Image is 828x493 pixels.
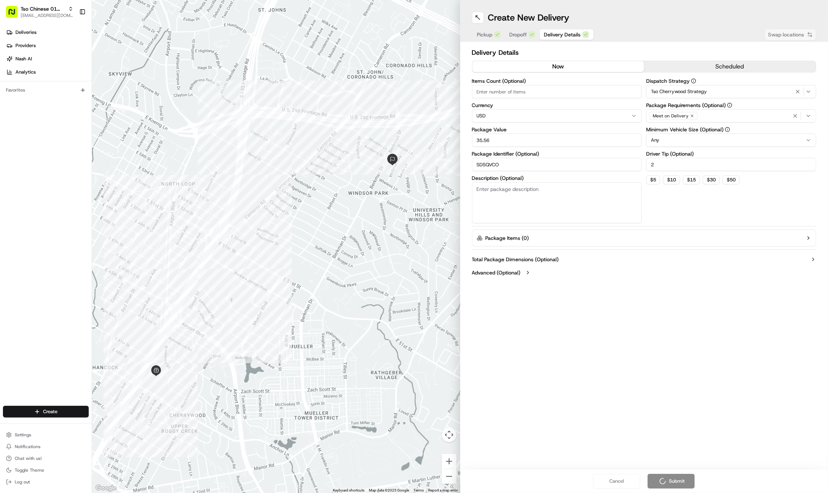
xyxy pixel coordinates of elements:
button: Package Items (0) [472,230,817,246]
button: Total Package Dimensions (Optional) [472,256,817,263]
button: $50 [723,175,740,184]
label: Package Items ( 0 ) [486,234,529,242]
a: Analytics [3,66,92,78]
button: Tso Cherrywood Strategy [646,85,816,98]
div: We're available if you need us! [25,78,93,84]
div: Favorites [3,84,89,96]
img: 1736555255976-a54dd68f-1ca7-489b-9aae-adbdc363a1c4 [7,71,21,84]
button: Map camera controls [442,428,457,442]
label: Dispatch Strategy [646,78,816,84]
div: 📗 [7,108,13,114]
button: Minimum Vehicle Size (Optional) [725,127,730,132]
button: Package Requirements (Optional) [727,103,732,108]
label: Package Value [472,127,642,132]
img: Google [94,483,118,493]
span: Knowledge Base [15,107,56,114]
label: Advanced (Optional) [472,269,521,276]
a: Open this area in Google Maps (opens a new window) [94,483,118,493]
span: Dropoff [510,31,527,38]
button: Zoom out [442,469,457,484]
input: Enter number of items [472,85,642,98]
span: Log out [15,479,30,485]
label: Total Package Dimensions (Optional) [472,256,559,263]
label: Package Requirements (Optional) [646,103,816,108]
span: Settings [15,432,31,438]
button: Dispatch Strategy [691,78,696,84]
button: Tso Chinese 01 Cherrywood [21,5,65,13]
a: Providers [3,40,92,52]
a: Terms (opens in new tab) [414,488,424,492]
button: Create [3,406,89,418]
a: 💻API Documentation [59,104,121,117]
input: Enter package value [472,134,642,147]
span: Deliveries [15,29,36,36]
span: Delivery Details [544,31,581,38]
button: Log out [3,477,89,487]
span: API Documentation [70,107,118,114]
span: Nash AI [15,56,32,62]
button: Keyboard shortcuts [333,488,365,493]
a: Deliveries [3,26,92,38]
span: Analytics [15,69,36,75]
input: Enter package identifier [472,158,642,171]
button: $30 [703,175,720,184]
span: Create [43,408,57,415]
label: Items Count (Optional) [472,78,642,84]
a: Report a map error [429,488,458,492]
div: 💻 [62,108,68,114]
button: $15 [683,175,700,184]
span: Meet on Delivery [653,113,688,119]
input: Enter driver tip amount [646,158,816,171]
h2: Delivery Details [472,47,817,58]
label: Driver Tip (Optional) [646,151,816,156]
button: Settings [3,430,89,440]
button: [EMAIL_ADDRESS][DOMAIN_NAME] [21,13,73,18]
span: Pickup [477,31,493,38]
button: Meet on Delivery [646,109,816,123]
button: scheduled [644,61,816,72]
button: Chat with us! [3,453,89,464]
span: Providers [15,42,36,49]
button: Zoom in [442,454,457,469]
h1: Create New Delivery [488,12,570,24]
a: Nash AI [3,53,92,65]
img: Nash [7,8,22,22]
span: Map data ©2025 Google [369,488,409,492]
button: Start new chat [125,73,134,82]
button: now [472,61,644,72]
label: Currency [472,103,642,108]
label: Package Identifier (Optional) [472,151,642,156]
button: Toggle Theme [3,465,89,475]
a: 📗Knowledge Base [4,104,59,117]
span: Tso Cherrywood Strategy [651,88,707,95]
div: Start new chat [25,71,121,78]
button: $10 [663,175,680,184]
span: Toggle Theme [15,467,44,473]
a: Powered byPylon [52,125,89,131]
button: Tso Chinese 01 Cherrywood[EMAIL_ADDRESS][DOMAIN_NAME] [3,3,76,21]
span: Chat with us! [15,455,42,461]
button: Advanced (Optional) [472,269,817,276]
button: Notifications [3,441,89,452]
span: Notifications [15,444,40,450]
p: Welcome 👋 [7,30,134,42]
button: $5 [646,175,660,184]
label: Description (Optional) [472,175,642,181]
span: Pylon [73,125,89,131]
input: Clear [19,48,121,56]
label: Minimum Vehicle Size (Optional) [646,127,816,132]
